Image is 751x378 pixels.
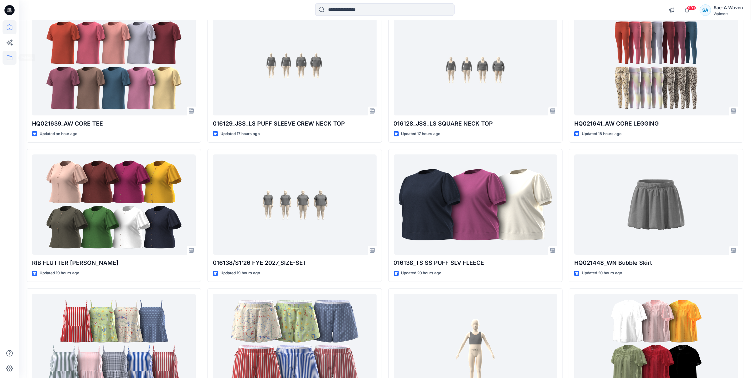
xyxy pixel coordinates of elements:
[574,258,738,267] p: HQ021448_WN Bubble Skirt
[213,119,377,128] p: 016129_JSS_LS PUFF SLEEVE CREW NECK TOP
[401,270,442,277] p: Updated 20 hours ago
[714,4,743,11] div: Sae-A Woven
[32,154,196,255] a: RIB FLUTTER HENLEY
[32,119,196,128] p: HQ021639_AW CORE TEE
[582,131,621,137] p: Updated 18 hours ago
[574,15,738,116] a: HQ021641_AW CORE LEGGING
[394,15,557,116] a: 016128_JSS_LS SQUARE NECK TOP
[394,154,557,255] a: 016138_TS SS PUFF SLV FLEECE
[220,131,260,137] p: Updated 17 hours ago
[32,258,196,267] p: RIB FLUTTER [PERSON_NAME]
[687,5,696,10] span: 99+
[213,15,377,116] a: 016129_JSS_LS PUFF SLEEVE CREW NECK TOP
[401,131,441,137] p: Updated 17 hours ago
[40,131,77,137] p: Updated an hour ago
[32,15,196,116] a: HQ021639_AW CORE TEE
[574,119,738,128] p: HQ021641_AW CORE LEGGING
[213,258,377,267] p: 016138/S1'26 FYE 2027_SIZE-SET
[582,270,622,277] p: Updated 20 hours ago
[574,154,738,255] a: HQ021448_WN Bubble Skirt
[714,11,743,16] div: Walmart
[213,154,377,255] a: 016138/S1'26 FYE 2027_SIZE-SET
[394,119,557,128] p: 016128_JSS_LS SQUARE NECK TOP
[40,270,79,277] p: Updated 19 hours ago
[700,4,711,16] div: SA
[220,270,260,277] p: Updated 19 hours ago
[394,258,557,267] p: 016138_TS SS PUFF SLV FLEECE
